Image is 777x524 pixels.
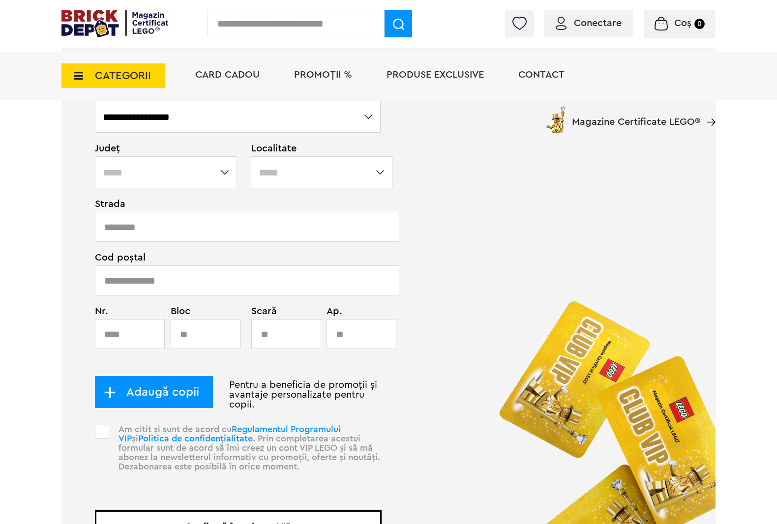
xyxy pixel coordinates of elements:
a: Magazine Certificate LEGO® [700,104,716,114]
img: add_child [104,386,116,399]
span: Ap. [327,306,367,316]
span: Conectare [574,18,622,28]
a: Card Cadou [195,70,260,80]
small: 0 [694,19,705,29]
p: Pentru a beneficia de promoții și avantaje personalizate pentru copii. [95,380,382,409]
p: Am citit și sunt de acord cu și . Prin completarea acestui formular sunt de acord să îmi creez un... [112,425,382,488]
span: Nr. [95,306,159,316]
span: Cod poștal [95,253,382,262]
a: Conectare [556,18,622,28]
a: Contact [518,70,565,80]
a: Regulamentul Programului VIP [119,425,341,443]
span: Județ [95,144,239,153]
a: PROMOȚII % [294,70,352,80]
span: Coș [674,18,691,28]
a: Produse exclusive [387,70,484,80]
span: CATEGORII [95,70,151,81]
span: Bloc [171,306,235,316]
span: Localitate [251,144,382,153]
a: Politica de confidențialitate [138,434,253,443]
span: Scară [251,306,303,316]
span: Adaugă copii [116,386,199,397]
span: Magazine Certificate LEGO® [572,104,700,127]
